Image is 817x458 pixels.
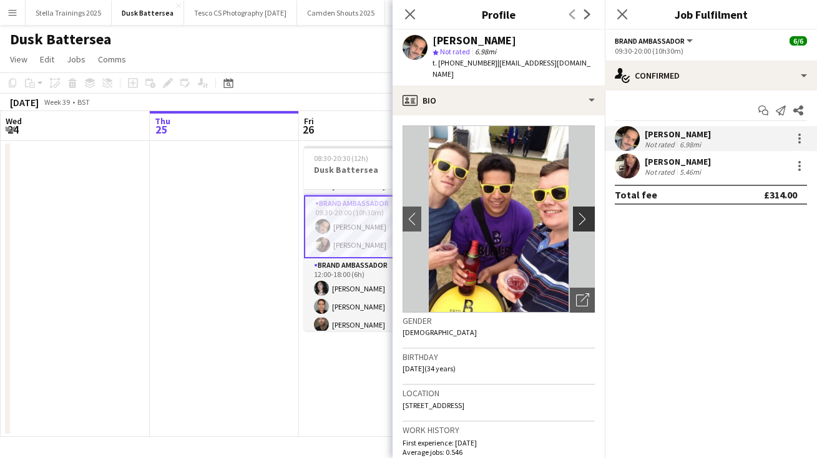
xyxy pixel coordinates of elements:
[645,129,711,140] div: [PERSON_NAME]
[153,122,170,137] span: 25
[302,122,314,137] span: 26
[10,30,111,49] h1: Dusk Battersea
[304,115,314,127] span: Fri
[403,424,595,436] h3: Work history
[645,156,711,167] div: [PERSON_NAME]
[403,328,477,337] span: [DEMOGRAPHIC_DATA]
[62,51,91,67] a: Jobs
[5,51,32,67] a: View
[67,54,86,65] span: Jobs
[10,54,27,65] span: View
[605,61,817,90] div: Confirmed
[297,1,385,25] button: Camden Shouts 2025
[403,438,595,447] p: First experience: [DATE]
[472,47,499,56] span: 6.98mi
[314,153,368,163] span: 08:30-20:30 (12h)
[615,36,685,46] span: Brand Ambassador
[615,188,657,201] div: Total fee
[645,140,677,149] div: Not rated
[570,288,595,313] div: Open photos pop-in
[615,46,807,56] div: 09:30-20:00 (10h30m)
[677,167,703,177] div: 5.46mi
[4,122,22,137] span: 24
[304,164,444,175] h3: Dusk Battersea
[304,258,444,337] app-card-role: Brand Ambassador3/312:00-18:00 (6h)[PERSON_NAME][PERSON_NAME][PERSON_NAME]
[112,1,184,25] button: Dusk Battersea
[403,351,595,363] h3: Birthday
[155,115,170,127] span: Thu
[385,1,444,25] button: Alpacalypse
[6,115,22,127] span: Wed
[304,146,444,331] app-job-card: 08:30-20:30 (12h)6/6Dusk Battersea3 RolesEvent Manager1/108:30-20:30 (12h)![PERSON_NAME] [PERSON_...
[10,96,39,109] div: [DATE]
[677,140,703,149] div: 6.98mi
[433,58,497,67] span: t. [PHONE_NUMBER]
[393,85,605,115] div: Bio
[77,97,90,107] div: BST
[764,188,797,201] div: £314.00
[98,54,126,65] span: Comms
[184,1,297,25] button: Tesco CS Photography [DATE]
[790,36,807,46] span: 6/6
[433,58,590,79] span: | [EMAIL_ADDRESS][DOMAIN_NAME]
[615,36,695,46] button: Brand Ambassador
[304,195,444,258] app-card-role: Brand Ambassador2/209:30-20:00 (10h30m)[PERSON_NAME][PERSON_NAME]
[403,447,595,457] p: Average jobs: 0.546
[35,51,59,67] a: Edit
[403,364,456,373] span: [DATE] (34 years)
[40,54,54,65] span: Edit
[41,97,72,107] span: Week 39
[403,315,595,326] h3: Gender
[26,1,112,25] button: Stella Trainings 2025
[393,6,605,22] h3: Profile
[403,125,595,313] img: Crew avatar or photo
[403,387,595,399] h3: Location
[645,167,677,177] div: Not rated
[605,6,817,22] h3: Job Fulfilment
[403,401,464,410] span: [STREET_ADDRESS]
[93,51,131,67] a: Comms
[440,47,470,56] span: Not rated
[433,35,516,46] div: [PERSON_NAME]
